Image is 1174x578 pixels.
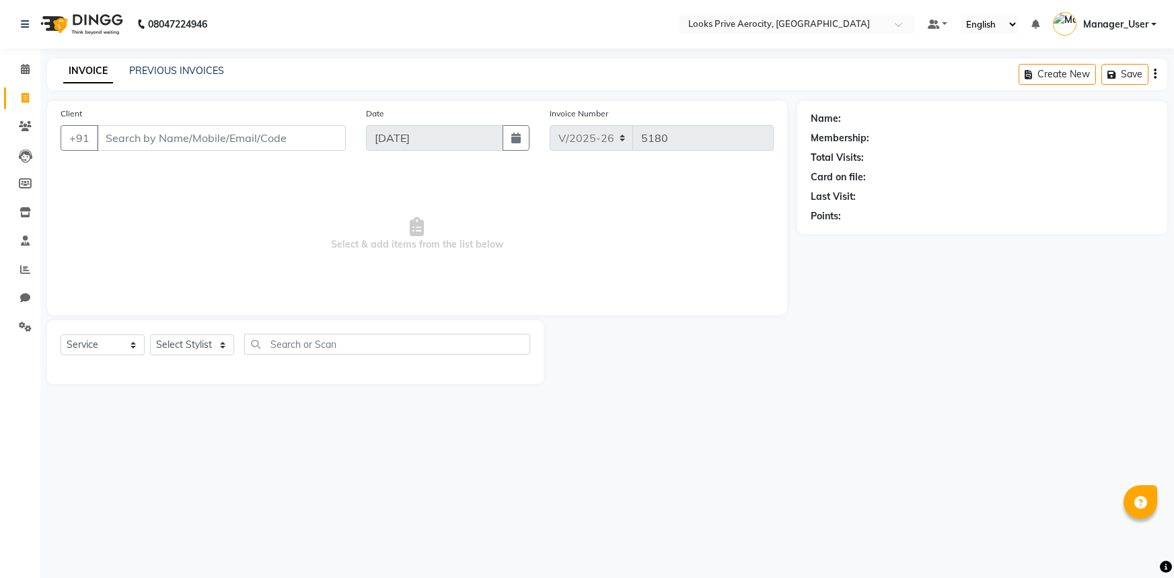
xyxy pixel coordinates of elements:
img: logo [34,5,126,43]
iframe: chat widget [1117,524,1161,565]
img: Manager_User [1053,12,1076,36]
button: Save [1101,64,1148,85]
label: Date [366,108,384,120]
a: PREVIOUS INVOICES [129,65,224,77]
label: Client [61,108,82,120]
button: Create New [1019,64,1096,85]
span: Manager_User [1083,17,1148,32]
span: Select & add items from the list below [61,167,774,301]
a: INVOICE [63,59,113,83]
div: Last Visit: [811,190,856,204]
div: Card on file: [811,170,866,184]
div: Points: [811,209,841,223]
input: Search or Scan [244,334,530,355]
div: Total Visits: [811,151,864,165]
input: Search by Name/Mobile/Email/Code [97,125,346,151]
button: +91 [61,125,98,151]
b: 08047224946 [148,5,207,43]
label: Invoice Number [550,108,608,120]
div: Membership: [811,131,869,145]
div: Name: [811,112,841,126]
